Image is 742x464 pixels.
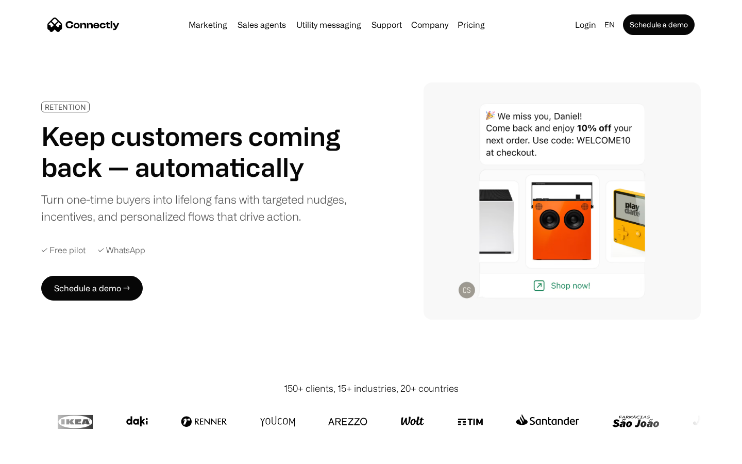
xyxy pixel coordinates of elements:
[233,21,290,29] a: Sales agents
[41,245,86,255] div: ✓ Free pilot
[623,14,695,35] a: Schedule a demo
[41,191,355,225] div: Turn one-time buyers into lifelong fans with targeted nudges, incentives, and personalized flows ...
[292,21,365,29] a: Utility messaging
[98,245,145,255] div: ✓ WhatsApp
[411,18,448,32] div: Company
[10,445,62,460] aside: Language selected: English
[184,21,231,29] a: Marketing
[571,18,600,32] a: Login
[41,121,355,183] h1: Keep customers coming back — automatically
[284,382,459,395] div: 150+ clients, 15+ industries, 20+ countries
[41,276,143,301] a: Schedule a demo →
[604,18,615,32] div: en
[21,446,62,460] ul: Language list
[45,103,86,111] div: RETENTION
[367,21,406,29] a: Support
[453,21,489,29] a: Pricing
